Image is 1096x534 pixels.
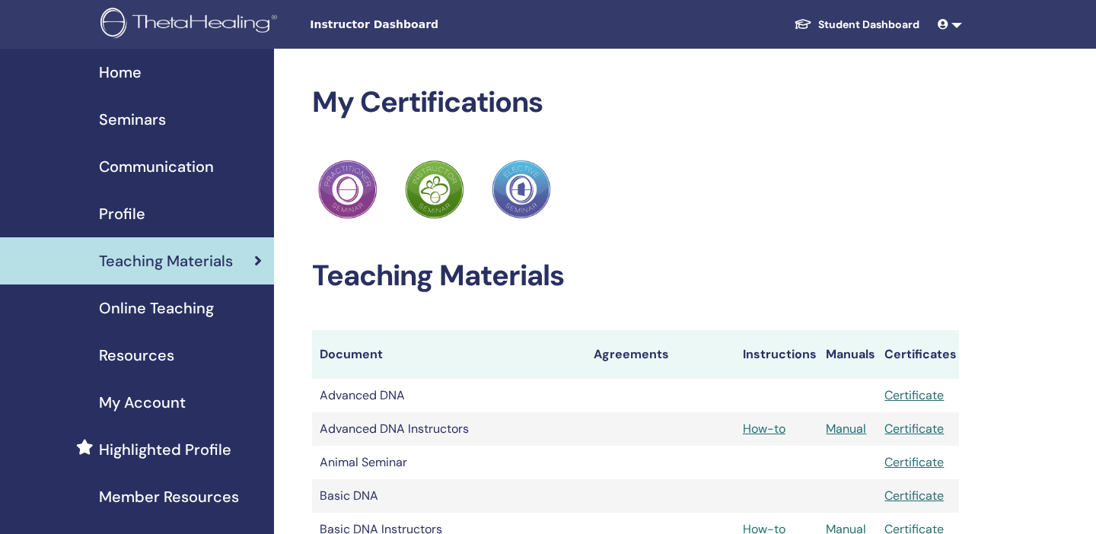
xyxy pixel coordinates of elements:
span: Communication [99,155,214,178]
h2: Teaching Materials [312,259,959,294]
span: My Account [99,391,186,414]
a: How-to [743,421,785,437]
img: Practitioner [318,160,378,219]
td: Advanced DNA [312,379,586,412]
span: Highlighted Profile [99,438,231,461]
span: Home [99,61,142,84]
span: Teaching Materials [99,250,233,272]
th: Agreements [586,330,735,379]
td: Advanced DNA Instructors [312,412,586,446]
span: Member Resources [99,485,239,508]
th: Instructions [735,330,819,379]
th: Manuals [818,330,877,379]
a: Certificate [884,387,944,403]
span: Profile [99,202,145,225]
img: Practitioner [405,160,464,219]
th: Certificates [877,330,959,379]
img: Practitioner [492,160,551,219]
span: Seminars [99,108,166,131]
a: Certificate [884,454,944,470]
a: Certificate [884,421,944,437]
th: Document [312,330,586,379]
td: Basic DNA [312,479,586,513]
span: Instructor Dashboard [310,17,538,33]
img: graduation-cap-white.svg [794,17,812,30]
td: Animal Seminar [312,446,586,479]
span: Resources [99,344,174,367]
a: Certificate [884,488,944,504]
a: Manual [826,421,866,437]
span: Online Teaching [99,297,214,319]
h2: My Certifications [312,85,959,120]
img: logo.png [100,8,282,42]
a: Student Dashboard [782,11,932,39]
